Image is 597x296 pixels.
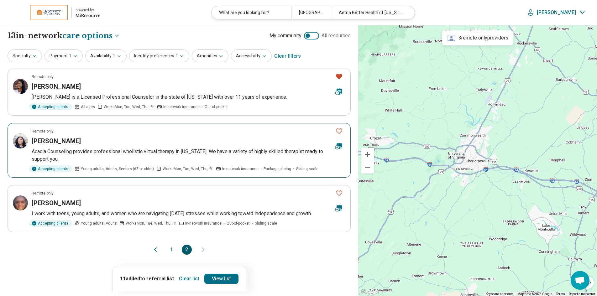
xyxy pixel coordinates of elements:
h3: [PERSON_NAME] [32,82,81,91]
span: Out-of-pocket [227,221,250,226]
a: Report a map error [569,292,595,296]
span: Map data ©2025 Google [517,292,552,296]
span: Sliding scale [296,166,318,172]
button: 1 [167,245,177,255]
a: View list [204,274,238,284]
p: Remote only [32,74,54,80]
h1: 13 in-network [8,30,120,41]
button: 2 [182,245,192,255]
div: powered by [76,7,100,13]
span: Works Mon, Tue, Wed, Thu, Fri [126,221,176,226]
span: Package pricing [264,166,291,172]
span: Works Mon, Tue, Wed, Thu, Fri [104,104,154,110]
span: Out-of-pocket [205,104,228,110]
button: Favorite [333,187,345,200]
div: Accepting clients [29,103,72,110]
span: In-network insurance [222,166,259,172]
button: Zoom out [361,161,374,174]
button: Availability1 [85,49,127,62]
p: Remote only [32,128,54,134]
button: Accessibility [231,49,272,62]
span: care options [62,30,113,41]
div: 3 remote only providers [442,30,513,45]
button: Clear list [176,274,202,284]
button: Favorite [333,70,345,83]
span: All ages [81,104,95,110]
p: [PERSON_NAME] is a Licensed Professional Counselor in the state of [US_STATE] with over 11 years ... [32,93,345,101]
button: Specialty [8,49,42,62]
span: Young adults, Adults [81,221,117,226]
h3: [PERSON_NAME] [32,199,81,207]
div: Clear filters [274,49,301,64]
span: Works Mon, Tue, Wed, Thu, Fri [163,166,213,172]
div: Aetna Better Health of [US_STATE] [331,6,411,19]
button: Care options [62,30,120,41]
span: Young adults, Adults, Seniors (65 or older) [81,166,154,172]
a: Open chat [571,271,589,290]
div: What are you looking for? [212,6,291,19]
p: I work with teens, young adults, and women who are navigating [DATE] stresses while working towar... [32,210,345,217]
button: Amenities [192,49,228,62]
p: Remote only [32,190,54,196]
span: 1 [69,53,71,59]
p: [PERSON_NAME] [537,9,576,16]
span: All resources [322,32,351,39]
button: Next page [199,245,207,255]
button: Payment1 [45,49,83,62]
span: to referral list [140,276,174,282]
span: 1 [175,53,178,59]
button: Identity preferences1 [129,49,189,62]
span: My community [270,32,301,39]
p: Acacia Counseling provides professional wholistic virtual therapy in [US_STATE]. We have a variet... [32,148,345,163]
span: In-network insurance [163,104,200,110]
span: 1 [113,53,115,59]
span: Sliding scale [255,221,277,226]
img: University of Virginia [30,5,68,20]
h3: [PERSON_NAME] [32,137,81,145]
a: Terms (opens in new tab) [556,292,565,296]
div: Accepting clients [29,165,72,172]
p: 11 added [120,275,174,283]
button: Zoom in [361,148,374,161]
a: University of Virginiapowered by [10,5,100,20]
div: [GEOGRAPHIC_DATA], [GEOGRAPHIC_DATA] [291,6,331,19]
span: In-network insurance [185,221,222,226]
div: Accepting clients [29,220,72,227]
button: Previous page [152,245,159,255]
button: Favorite [333,125,345,138]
